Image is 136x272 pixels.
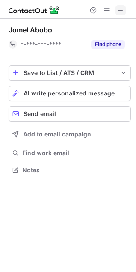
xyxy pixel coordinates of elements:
[24,110,56,117] span: Send email
[9,147,131,159] button: Find work email
[9,65,131,81] button: save-profile-one-click
[9,106,131,122] button: Send email
[23,131,91,138] span: Add to email campaign
[24,69,116,76] div: Save to List / ATS / CRM
[22,166,127,174] span: Notes
[22,149,127,157] span: Find work email
[9,127,131,142] button: Add to email campaign
[9,164,131,176] button: Notes
[24,90,115,97] span: AI write personalized message
[9,26,52,34] div: Jomel Abobo
[9,86,131,101] button: AI write personalized message
[9,5,60,15] img: ContactOut v5.3.10
[91,40,125,49] button: Reveal Button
